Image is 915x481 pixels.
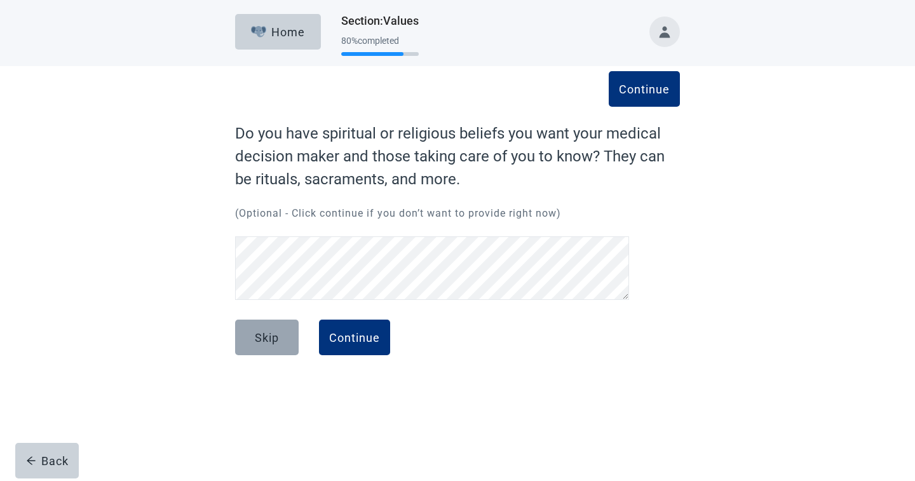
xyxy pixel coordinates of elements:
div: 80 % completed [341,36,419,46]
button: Continue [319,320,390,355]
button: Toggle account menu [649,17,680,47]
div: Skip [255,331,279,344]
button: arrow-leftBack [15,443,79,478]
button: Continue [609,71,680,107]
div: Continue [619,83,670,95]
label: Do you have spiritual or religious beliefs you want your medical decision maker and those taking ... [235,122,680,191]
div: Home [251,25,306,38]
span: arrow-left [26,456,36,466]
div: Continue [329,331,380,344]
p: (Optional - Click continue if you don’t want to provide right now) [235,206,680,221]
div: Back [26,454,69,467]
h1: Section : Values [341,12,419,30]
button: ElephantHome [235,14,321,50]
div: Progress section [341,30,419,62]
button: Skip [235,320,299,355]
img: Elephant [251,26,267,37]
